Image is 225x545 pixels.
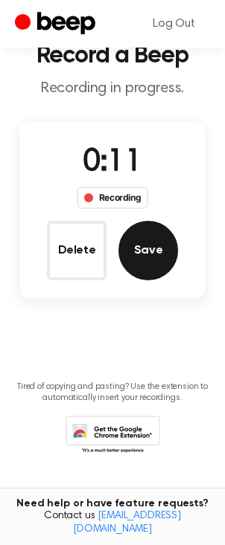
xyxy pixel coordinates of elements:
[83,147,142,178] span: 0:11
[12,381,213,404] p: Tired of copying and pasting? Use the extension to automatically insert your recordings.
[12,44,213,68] h1: Record a Beep
[47,221,107,280] button: Delete Audio Record
[77,187,149,209] div: Recording
[12,80,213,98] p: Recording in progress.
[9,510,216,536] span: Contact us
[118,221,178,280] button: Save Audio Record
[138,6,210,42] a: Log Out
[73,511,181,535] a: [EMAIL_ADDRESS][DOMAIN_NAME]
[15,10,99,39] a: Beep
